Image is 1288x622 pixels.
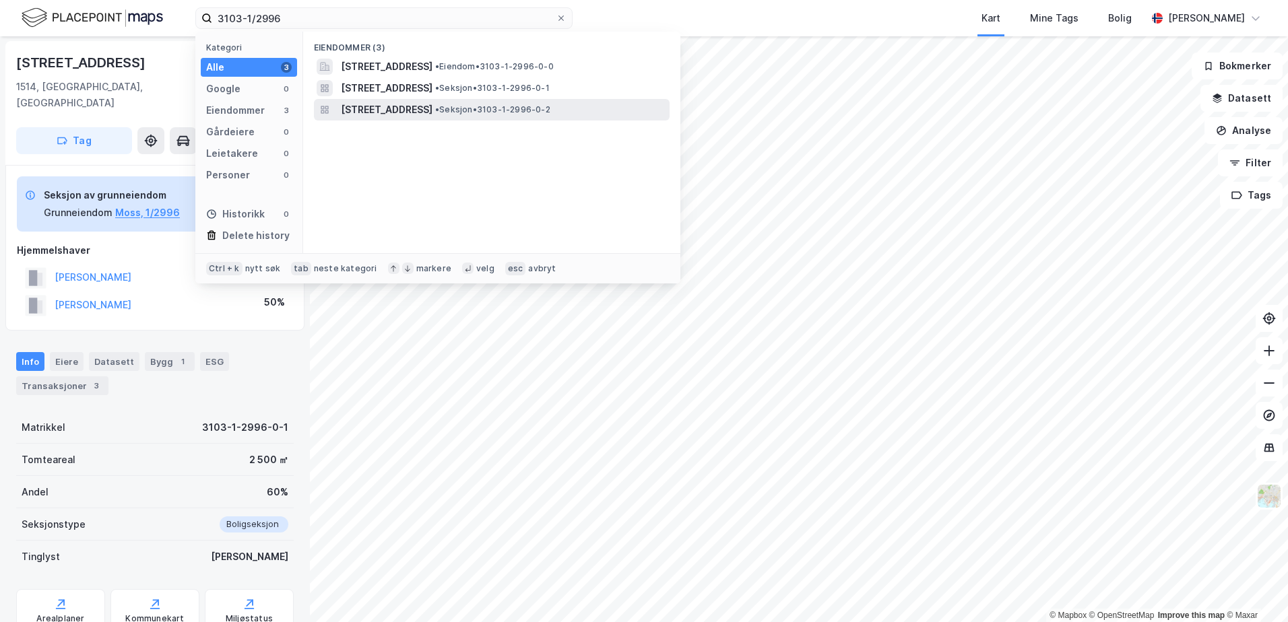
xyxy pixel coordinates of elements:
[291,262,311,275] div: tab
[341,59,432,75] span: [STREET_ADDRESS]
[249,452,288,468] div: 2 500 ㎡
[212,8,556,28] input: Søk på adresse, matrikkel, gårdeiere, leietakere eller personer
[145,352,195,371] div: Bygg
[528,263,556,274] div: avbryt
[981,10,1000,26] div: Kart
[1204,117,1283,144] button: Analyse
[22,549,60,565] div: Tinglyst
[176,355,189,368] div: 1
[200,352,229,371] div: ESG
[44,205,112,221] div: Grunneiendom
[222,228,290,244] div: Delete history
[1158,611,1225,620] a: Improve this map
[281,127,292,137] div: 0
[281,148,292,159] div: 0
[281,209,292,219] div: 0
[202,419,288,436] div: 3103-1-2996-0-1
[211,549,288,565] div: [PERSON_NAME]
[1089,611,1155,620] a: OpenStreetMap
[16,127,132,154] button: Tag
[16,52,148,73] div: [STREET_ADDRESS]
[1108,10,1132,26] div: Bolig
[435,61,439,71] span: •
[245,263,281,274] div: nytt søk
[206,145,258,162] div: Leietakere
[89,352,139,371] div: Datasett
[16,352,44,371] div: Info
[476,263,494,274] div: velg
[505,262,526,275] div: esc
[1220,182,1283,209] button: Tags
[435,104,550,115] span: Seksjon • 3103-1-2996-0-2
[267,484,288,500] div: 60%
[1256,483,1282,509] img: Z
[1050,611,1087,620] a: Mapbox
[22,484,49,500] div: Andel
[281,105,292,116] div: 3
[1221,557,1288,622] div: Kontrollprogram for chat
[206,206,265,222] div: Historikk
[16,376,108,395] div: Transaksjoner
[264,294,285,310] div: 50%
[50,352,84,371] div: Eiere
[1030,10,1078,26] div: Mine Tags
[22,452,75,468] div: Tomteareal
[44,187,180,203] div: Seksjon av grunneiendom
[22,419,65,436] div: Matrikkel
[206,102,265,118] div: Eiendommer
[1200,85,1283,112] button: Datasett
[435,104,439,114] span: •
[341,80,432,96] span: [STREET_ADDRESS]
[1221,557,1288,622] iframe: Chat Widget
[115,205,180,221] button: Moss, 1/2996
[1192,53,1283,79] button: Bokmerker
[206,262,243,275] div: Ctrl + k
[435,83,439,93] span: •
[90,379,103,392] div: 3
[435,83,550,94] span: Seksjon • 3103-1-2996-0-1
[281,83,292,94] div: 0
[281,170,292,180] div: 0
[314,263,377,274] div: neste kategori
[416,263,451,274] div: markere
[341,102,432,118] span: [STREET_ADDRESS]
[17,242,293,258] div: Hjemmelshaver
[22,6,163,30] img: logo.f888ab2527a4732fd821a326f86c7f29.svg
[435,61,554,72] span: Eiendom • 3103-1-2996-0-0
[206,42,297,53] div: Kategori
[206,167,250,183] div: Personer
[22,516,86,532] div: Seksjonstype
[303,32,680,56] div: Eiendommer (3)
[1218,149,1283,176] button: Filter
[206,124,255,140] div: Gårdeiere
[16,79,220,111] div: 1514, [GEOGRAPHIC_DATA], [GEOGRAPHIC_DATA]
[206,59,224,75] div: Alle
[1168,10,1245,26] div: [PERSON_NAME]
[281,62,292,73] div: 3
[206,81,240,97] div: Google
